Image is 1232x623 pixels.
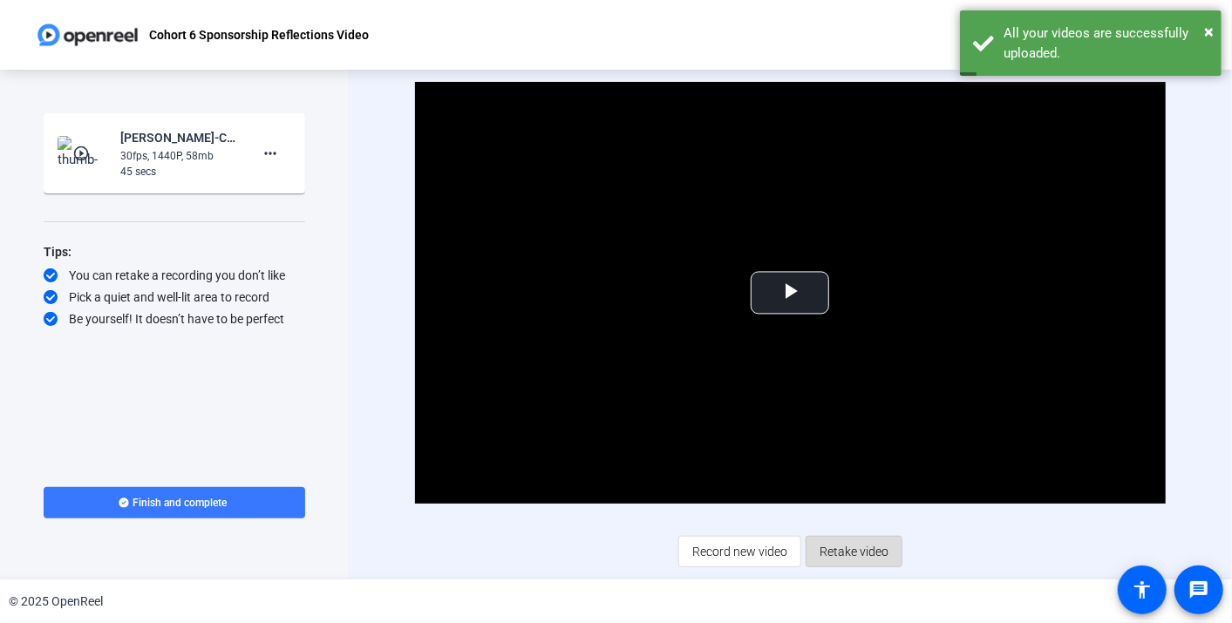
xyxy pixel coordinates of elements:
[415,82,1166,504] div: Video Player
[806,536,902,567] button: Retake video
[44,288,305,306] div: Pick a quiet and well-lit area to record
[1204,21,1214,42] span: ×
[260,143,281,164] mat-icon: more_horiz
[72,145,93,162] mat-icon: play_circle_outline
[44,487,305,518] button: Finish and complete
[751,271,829,314] button: Play Video
[58,136,109,171] img: thumb-nail
[1132,579,1153,600] mat-icon: accessibility
[1204,18,1214,44] button: Close
[120,127,237,148] div: [PERSON_NAME]-Cohort 6 Sponsorship Reflections Video-Cohort 6 Sponsorship Reflections Video -1758...
[44,241,305,262] div: Tips:
[1188,579,1209,600] mat-icon: message
[133,496,228,510] span: Finish and complete
[820,535,888,568] span: Retake video
[1004,24,1208,63] div: All your videos are successfully uploaded.
[35,17,140,52] img: OpenReel logo
[120,148,237,164] div: 30fps, 1440P, 58mb
[9,593,103,611] div: © 2025 OpenReel
[149,24,369,45] p: Cohort 6 Sponsorship Reflections Video
[692,535,787,568] span: Record new video
[44,310,305,328] div: Be yourself! It doesn’t have to be perfect
[678,536,801,567] button: Record new video
[44,267,305,284] div: You can retake a recording you don’t like
[120,164,237,179] div: 45 secs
